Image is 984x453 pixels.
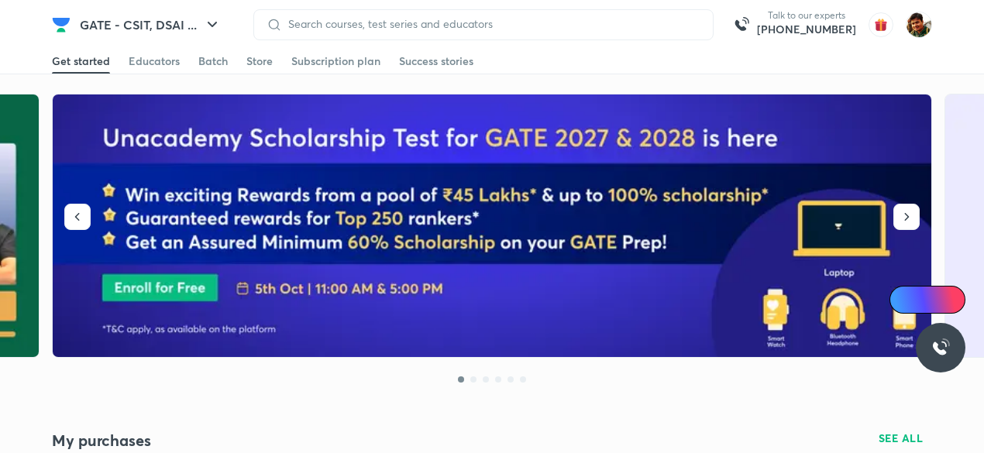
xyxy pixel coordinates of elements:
button: SEE ALL [869,426,933,451]
div: Get started [52,53,110,69]
a: Store [246,49,273,74]
span: SEE ALL [879,433,924,444]
a: [PHONE_NUMBER] [757,22,856,37]
img: Company Logo [52,15,71,34]
h4: My purchases [52,431,492,451]
p: Talk to our experts [757,9,856,22]
img: avatar [869,12,893,37]
a: Ai Doubts [889,286,965,314]
div: Success stories [399,53,473,69]
a: Educators [129,49,180,74]
img: Icon [899,293,911,306]
img: SUVRO [906,12,932,38]
div: Subscription plan [291,53,380,69]
img: ttu [931,338,950,357]
div: Batch [198,53,228,69]
a: Subscription plan [291,49,380,74]
img: call-us [726,9,757,40]
a: Success stories [399,49,473,74]
div: Store [246,53,273,69]
a: Batch [198,49,228,74]
input: Search courses, test series and educators [282,18,700,30]
a: Get started [52,49,110,74]
div: Educators [129,53,180,69]
button: GATE - CSIT, DSAI ... [71,9,231,40]
span: Ai Doubts [915,293,956,306]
